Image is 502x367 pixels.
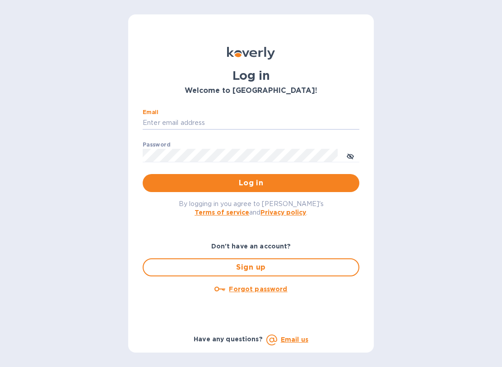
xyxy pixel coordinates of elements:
button: toggle password visibility [341,147,359,165]
input: Enter email address [143,116,359,130]
h3: Welcome to [GEOGRAPHIC_DATA]! [143,87,359,95]
img: Koverly [227,47,275,60]
b: Don't have an account? [211,243,291,250]
h1: Log in [143,69,359,83]
span: Sign up [151,262,351,273]
span: By logging in you agree to [PERSON_NAME]'s and . [179,200,324,216]
button: Log in [143,174,359,192]
a: Email us [281,336,308,343]
a: Privacy policy [260,209,306,216]
a: Terms of service [195,209,249,216]
label: Email [143,110,158,115]
span: Log in [150,178,352,188]
button: Sign up [143,258,359,276]
label: Password [143,142,170,148]
b: Have any questions? [194,335,263,343]
u: Forgot password [229,285,287,293]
